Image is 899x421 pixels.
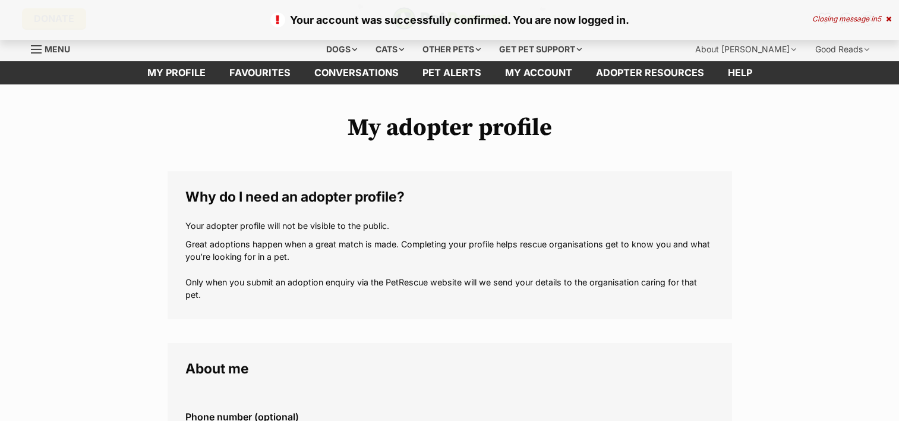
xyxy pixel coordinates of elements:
a: Help [716,61,764,84]
div: About [PERSON_NAME] [687,37,805,61]
a: Favourites [217,61,302,84]
a: conversations [302,61,411,84]
div: Get pet support [491,37,590,61]
p: Your adopter profile will not be visible to the public. [185,219,714,232]
fieldset: Why do I need an adopter profile? [168,171,732,319]
div: Cats [367,37,412,61]
h1: My adopter profile [168,114,732,142]
a: Menu [31,37,78,59]
legend: Why do I need an adopter profile? [185,189,714,205]
div: Other pets [414,37,489,61]
a: Adopter resources [584,61,716,84]
a: Pet alerts [411,61,493,84]
a: My account [493,61,584,84]
legend: About me [185,361,714,376]
div: Good Reads [807,37,878,61]
p: Great adoptions happen when a great match is made. Completing your profile helps rescue organisat... [185,238,714,301]
a: My profile [135,61,217,84]
span: Menu [45,44,70,54]
div: Dogs [318,37,365,61]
